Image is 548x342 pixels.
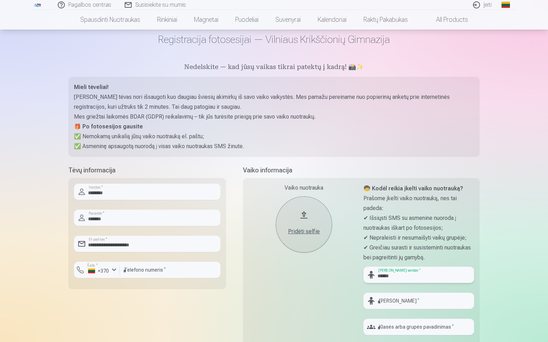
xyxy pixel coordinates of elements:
button: Pridėti selfie [276,196,332,253]
a: Raktų pakabukas [355,10,416,30]
h5: Nedelskite — kad jūsų vaikas tikrai patektų į kadrą! 📸✨ [68,63,480,72]
a: All products [416,10,477,30]
strong: Mieli tėveliai! [74,84,108,90]
label: Šalis [85,263,100,268]
p: ✔ Greičiau surasti ir susisteminti nuotraukas bei pagreitinti jų gamybą. [363,243,474,262]
h1: Registracija fotosesijai — Vilniaus Krikščionių Gimnazija [68,33,480,46]
p: [PERSON_NAME] tėvas nori išsaugoti kuo daugiau šviesių akimirkų iš savo vaiko vaikystės. Mes pama... [74,92,474,112]
strong: 🎁 Po fotosesijos gausite [74,123,143,130]
div: +370 [88,267,109,274]
div: Vaiko nuotrauka [249,184,359,192]
a: Suvenyrai [267,10,309,30]
p: Mes griežtai laikomės BDAR (GDPR) reikalavimų – tik jūs turėsite prieigą prie savo vaiko nuotraukų. [74,112,474,122]
a: Puodeliai [227,10,267,30]
strong: 🧒 Kodėl reikia įkelti vaiko nuotrauką? [363,185,463,192]
p: ✅ Asmeninę apsaugotą nuorodą į visas vaiko nuotraukas SMS žinute. [74,141,474,151]
h5: Vaiko informacija [243,165,480,175]
a: Rinkiniai [149,10,186,30]
img: /fa2 [34,3,42,7]
div: Pridėti selfie [283,227,325,236]
a: Kalendoriai [309,10,355,30]
p: ✔ Nepraleisti ir nesumaišyti vaikų grupėje; [363,233,474,243]
p: ✔ Išsiųsti SMS su asmenine nuoroda į nuotraukas iškart po fotosesijos; [363,213,474,233]
p: Prašome įkelti vaiko nuotrauką, nes tai padeda: [363,194,474,213]
a: Magnetai [186,10,227,30]
p: ✅ Nemokamą unikalią jūsų vaiko nuotrauką el. paštu; [74,132,474,141]
h5: Tėvų informacija [68,165,226,175]
a: Spausdinti nuotraukas [72,10,149,30]
button: Šalis*+370 [74,262,120,278]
